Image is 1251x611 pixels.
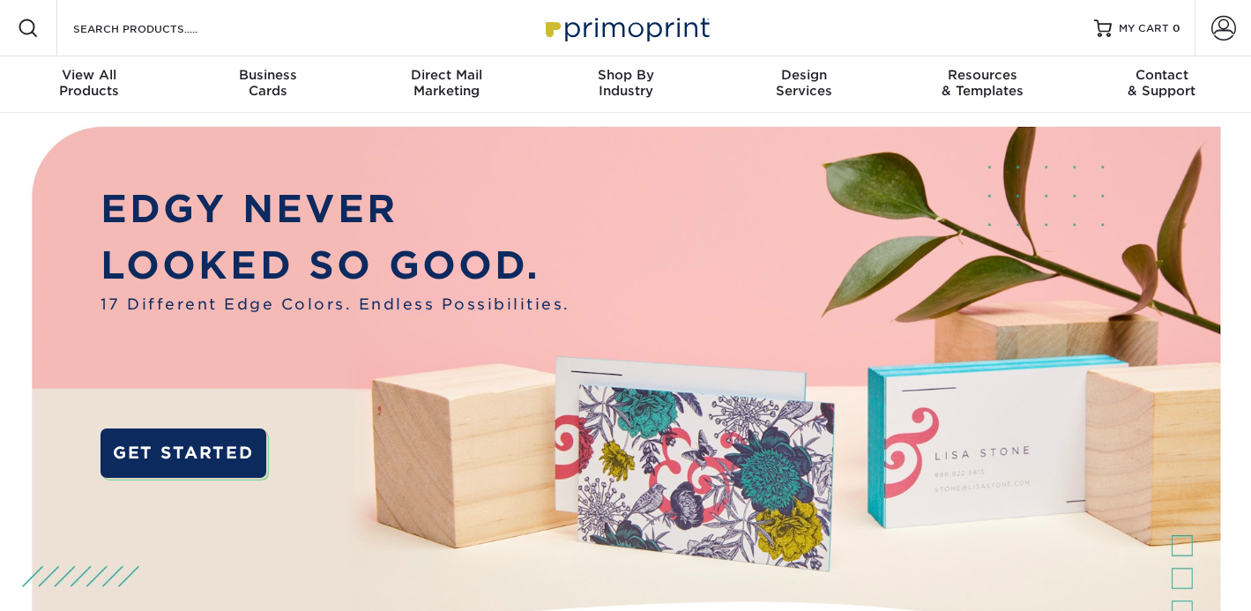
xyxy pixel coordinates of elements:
[179,67,358,99] div: Cards
[538,9,714,47] img: Primoprint
[894,56,1073,113] a: Resources& Templates
[536,56,715,113] a: Shop ByIndustry
[536,67,715,83] span: Shop By
[1119,21,1169,36] span: MY CART
[715,67,894,99] div: Services
[1072,67,1251,99] div: & Support
[894,67,1073,83] span: Resources
[715,56,894,113] a: DesignServices
[715,67,894,83] span: Design
[1173,22,1180,34] span: 0
[894,67,1073,99] div: & Templates
[1072,67,1251,83] span: Contact
[357,67,536,83] span: Direct Mail
[357,67,536,99] div: Marketing
[179,56,358,113] a: BusinessCards
[71,18,243,39] input: SEARCH PRODUCTS.....
[101,181,570,237] p: EDGY NEVER
[357,56,536,113] a: Direct MailMarketing
[536,67,715,99] div: Industry
[101,294,570,317] span: 17 Different Edge Colors. Endless Possibilities.
[179,67,358,83] span: Business
[101,428,267,478] a: GET STARTED
[101,237,570,294] p: LOOKED SO GOOD.
[1072,56,1251,113] a: Contact& Support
